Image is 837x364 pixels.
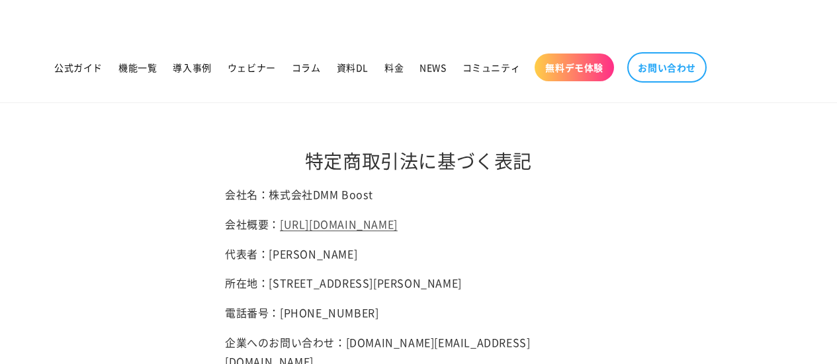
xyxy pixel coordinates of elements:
[535,54,614,81] a: 無料デモ体験
[638,61,696,73] span: お問い合わせ
[225,215,612,234] p: 会社概要：
[228,61,276,73] span: ウェビナー
[455,54,529,81] a: コミュニティ
[384,61,404,73] span: 料金
[329,54,376,81] a: 資料DL
[292,61,321,73] span: コラム
[284,54,329,81] a: コラム
[165,54,219,81] a: 導入事例
[463,61,521,73] span: コミュニティ
[280,216,398,232] a: [URL][DOMAIN_NAME]
[419,61,446,73] span: NEWS
[225,149,612,172] h1: 特定商取引法に基づく表記
[225,303,612,322] p: 電話番号：[PHONE_NUMBER]
[173,61,211,73] span: 導入事例
[627,52,707,83] a: お問い合わせ
[46,54,110,81] a: 公式ガイド
[225,185,612,204] p: 会社名：株式会社DMM Boost
[545,61,603,73] span: 無料デモ体験
[220,54,284,81] a: ウェビナー
[110,54,165,81] a: 機能一覧
[225,273,612,293] p: 所在地：[STREET_ADDRESS][PERSON_NAME]
[225,244,612,264] p: 代表者：[PERSON_NAME]
[337,61,369,73] span: 資料DL
[118,61,157,73] span: 機能一覧
[376,54,412,81] a: 料金
[412,54,454,81] a: NEWS
[54,61,103,73] span: 公式ガイド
